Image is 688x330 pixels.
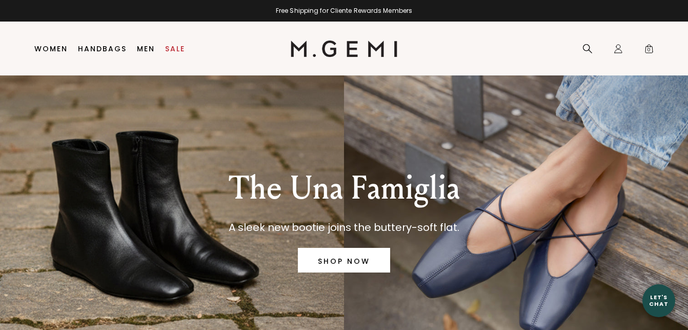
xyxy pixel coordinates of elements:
[229,219,460,236] p: A sleek new bootie joins the buttery-soft flat.
[34,45,68,53] a: Women
[78,45,127,53] a: Handbags
[644,46,654,56] span: 0
[291,41,398,57] img: M.Gemi
[298,248,390,273] a: SHOP NOW
[137,45,155,53] a: Men
[642,294,675,307] div: Let's Chat
[165,45,185,53] a: Sale
[229,170,460,207] p: The Una Famiglia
